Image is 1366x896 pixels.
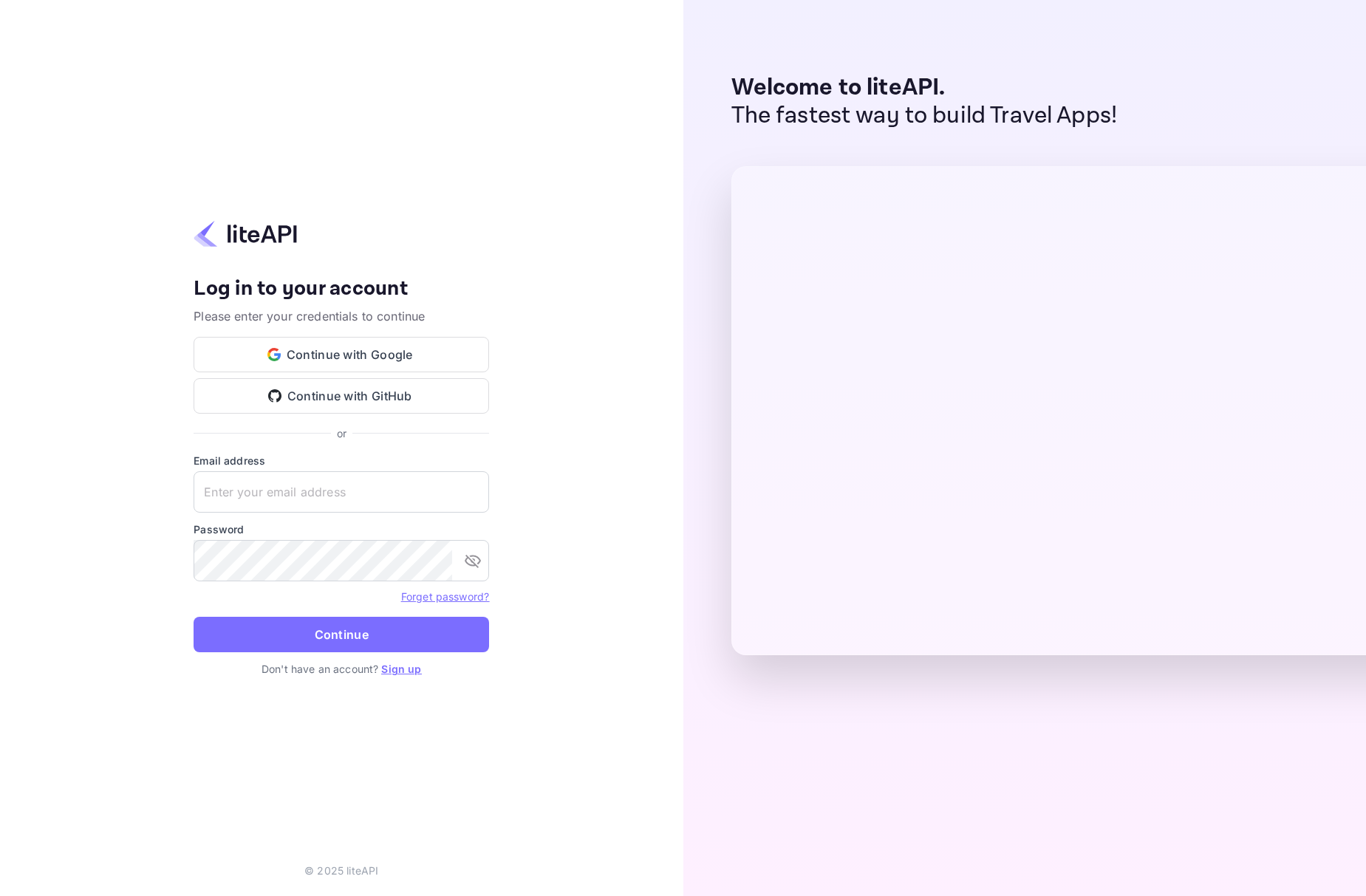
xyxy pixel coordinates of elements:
h4: Log in to your account [194,276,489,302]
label: Email address [194,453,489,468]
a: Forget password? [401,589,489,603]
p: The fastest way to build Travel Apps! [731,102,1118,130]
a: Sign up [381,663,421,675]
button: Continue with Google [194,337,489,372]
label: Password [194,521,489,537]
p: Please enter your credentials to continue [194,307,489,325]
p: Welcome to liteAPI. [731,74,1118,102]
a: Forget password? [401,590,489,603]
p: © 2025 liteAPI [304,863,378,878]
button: Continue [194,617,489,652]
p: Don't have an account? [194,661,489,677]
button: Continue with GitHub [194,378,489,414]
p: or [337,425,346,441]
input: Enter your email address [194,471,489,513]
img: liteapi [194,219,297,248]
button: toggle password visibility [458,546,488,575]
